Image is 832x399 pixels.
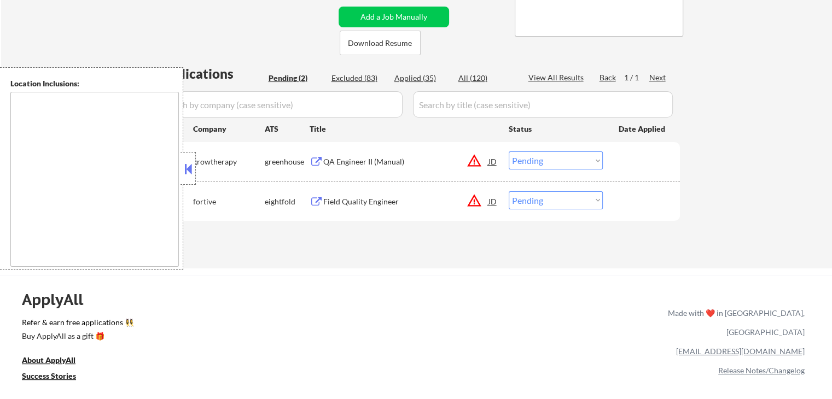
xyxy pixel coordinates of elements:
[22,319,439,330] a: Refer & earn free applications 👯‍♀️
[22,290,96,309] div: ApplyAll
[340,31,421,55] button: Download Resume
[413,91,673,118] input: Search by title (case sensitive)
[22,371,76,380] u: Success Stories
[193,156,265,167] div: growtherapy
[265,196,310,207] div: eightfold
[394,73,449,84] div: Applied (35)
[600,72,617,83] div: Back
[718,366,805,375] a: Release Notes/Changelog
[10,78,179,89] div: Location Inclusions:
[323,156,488,167] div: QA Engineer II (Manual)
[331,73,386,84] div: Excluded (83)
[22,355,75,365] u: About ApplyAll
[487,191,498,211] div: JD
[619,124,667,134] div: Date Applied
[323,196,488,207] div: Field Quality Engineer
[22,330,131,344] a: Buy ApplyAll as a gift 🎁
[528,72,587,83] div: View All Results
[310,124,498,134] div: Title
[22,354,91,368] a: About ApplyAll
[676,347,805,356] a: [EMAIL_ADDRESS][DOMAIN_NAME]
[487,151,498,171] div: JD
[22,370,91,384] a: Success Stories
[22,332,131,340] div: Buy ApplyAll as a gift 🎁
[339,7,449,27] button: Add a Job Manually
[467,193,482,208] button: warning_amber
[664,303,805,342] div: Made with ❤️ in [GEOGRAPHIC_DATA], [GEOGRAPHIC_DATA]
[509,119,603,138] div: Status
[265,124,310,134] div: ATS
[467,153,482,168] button: warning_amber
[193,196,265,207] div: fortive
[265,156,310,167] div: greenhouse
[156,91,403,118] input: Search by company (case sensitive)
[156,67,265,80] div: Applications
[649,72,667,83] div: Next
[193,124,265,134] div: Company
[458,73,513,84] div: All (120)
[269,73,323,84] div: Pending (2)
[624,72,649,83] div: 1 / 1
